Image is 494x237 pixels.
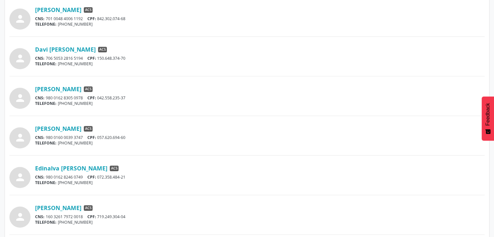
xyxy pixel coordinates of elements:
span: ACS [84,205,93,211]
span: CNS: [35,95,44,101]
div: [PHONE_NUMBER] [35,140,485,146]
button: Feedback - Mostrar pesquisa [482,96,494,141]
span: ACS [84,86,93,92]
span: ACS [110,166,119,171]
span: CPF: [87,214,96,219]
span: TELEFONE: [35,219,57,225]
span: TELEFONE: [35,101,57,106]
span: TELEFONE: [35,180,57,185]
a: Davi [PERSON_NAME] [35,46,96,53]
a: [PERSON_NAME] [35,204,82,211]
div: 701 0048 4006 1192 842.302.074-68 [35,16,485,21]
div: [PHONE_NUMBER] [35,61,485,67]
a: Edinalva [PERSON_NAME] [35,165,108,172]
span: ACS [98,47,107,53]
span: CPF: [87,135,96,140]
div: 160 3261 7972 0018 719.249.304-04 [35,214,485,219]
span: Feedback [485,103,491,126]
div: [PHONE_NUMBER] [35,180,485,185]
div: 980 0162 8246 0749 072.358.484-21 [35,174,485,180]
a: [PERSON_NAME] [35,125,82,132]
span: CNS: [35,56,44,61]
i: person [14,13,26,25]
span: ACS [84,126,93,132]
span: CPF: [87,16,96,21]
span: CPF: [87,56,96,61]
i: person [14,171,26,183]
span: ACS [84,7,93,13]
span: CNS: [35,135,44,140]
a: [PERSON_NAME] [35,85,82,93]
div: 706 5053 2816 5194 150.648.374-70 [35,56,485,61]
span: TELEFONE: [35,21,57,27]
span: CNS: [35,214,44,219]
div: 980 0162 8305 0978 042.558.235-37 [35,95,485,101]
a: [PERSON_NAME] [35,6,82,13]
i: person [14,132,26,143]
div: [PHONE_NUMBER] [35,219,485,225]
span: TELEFONE: [35,61,57,67]
span: CNS: [35,174,44,180]
span: CNS: [35,16,44,21]
div: 980 0160 0039 3747 057.620.694-60 [35,135,485,140]
i: person [14,92,26,104]
div: [PHONE_NUMBER] [35,21,485,27]
span: CPF: [87,174,96,180]
i: person [14,53,26,64]
span: CPF: [87,95,96,101]
span: TELEFONE: [35,140,57,146]
div: [PHONE_NUMBER] [35,101,485,106]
